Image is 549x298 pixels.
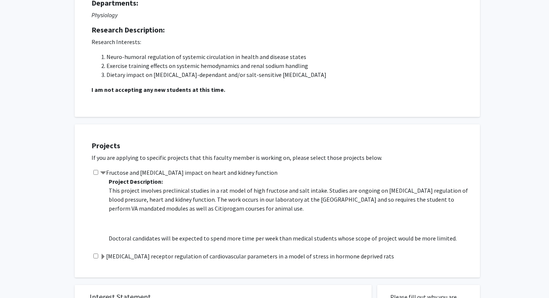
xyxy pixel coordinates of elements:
[91,37,463,46] p: Research Interests:
[91,11,118,19] i: Physiology
[100,252,394,261] label: [MEDICAL_DATA] receptor regulation of cardiovascular parameters in a model of stress in hormone d...
[109,234,472,243] p: Doctoral candidates will be expected to spend more time per week than medical students whose scop...
[106,52,463,61] li: Neuro-humoral regulation of systemic circulation in health and disease states
[106,70,463,79] li: Dietary impact on [MEDICAL_DATA]-dependant and/or salt-sensitive [MEDICAL_DATA]
[106,61,463,70] li: Exercise training effects on systemic hemodynamics and renal sodium handling
[91,141,120,150] strong: Projects
[109,178,163,185] b: Project Description:
[109,186,472,213] p: This project involves preclinical studies in a rat model of high fructose and salt intake. Studie...
[91,153,472,162] p: If you are applying to specific projects that this faculty member is working on, please select th...
[91,86,225,93] strong: I am not accepting any new students at this time.
[100,168,277,177] label: Fructose and [MEDICAL_DATA] impact on heart and kidney function
[6,264,32,292] iframe: Chat
[91,25,165,34] strong: Research Description:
